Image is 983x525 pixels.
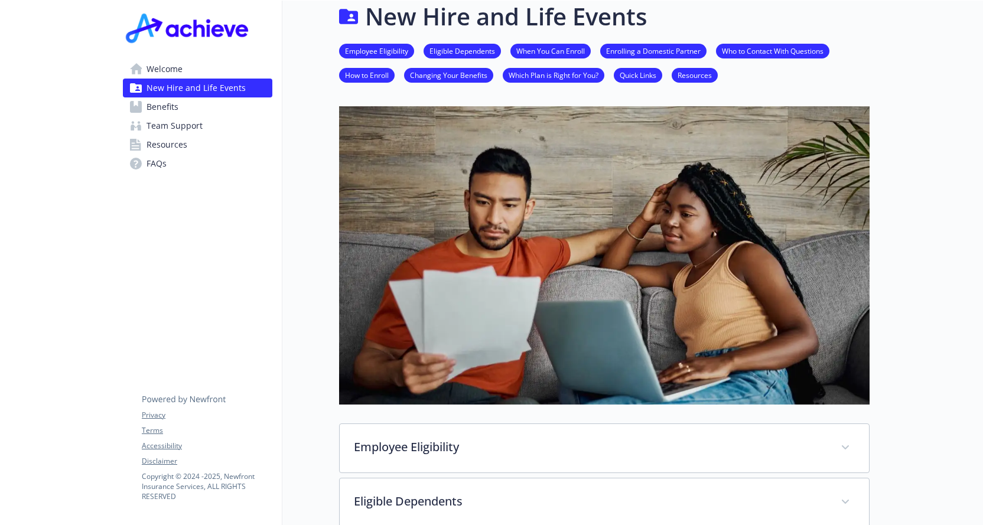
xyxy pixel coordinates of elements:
a: Resources [123,135,272,154]
p: Employee Eligibility [354,438,826,456]
a: Eligible Dependents [424,45,501,56]
a: Welcome [123,60,272,79]
p: Copyright © 2024 - 2025 , Newfront Insurance Services, ALL RIGHTS RESERVED [142,471,272,501]
a: Team Support [123,116,272,135]
a: Who to Contact With Questions [716,45,829,56]
a: FAQs [123,154,272,173]
a: Benefits [123,97,272,116]
p: Eligible Dependents [354,493,826,510]
span: New Hire and Life Events [147,79,246,97]
a: How to Enroll [339,69,395,80]
a: Quick Links [614,69,662,80]
a: Employee Eligibility [339,45,414,56]
span: Team Support [147,116,203,135]
div: Employee Eligibility [340,424,869,472]
a: Resources [672,69,718,80]
span: Benefits [147,97,178,116]
a: Disclaimer [142,456,272,467]
span: FAQs [147,154,167,173]
a: Which Plan is Right for You? [503,69,604,80]
a: Terms [142,425,272,436]
a: New Hire and Life Events [123,79,272,97]
span: Welcome [147,60,183,79]
img: new hire page banner [339,106,870,405]
a: Privacy [142,410,272,420]
a: Enrolling a Domestic Partner [600,45,707,56]
span: Resources [147,135,187,154]
a: Accessibility [142,441,272,451]
a: When You Can Enroll [510,45,591,56]
a: Changing Your Benefits [404,69,493,80]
